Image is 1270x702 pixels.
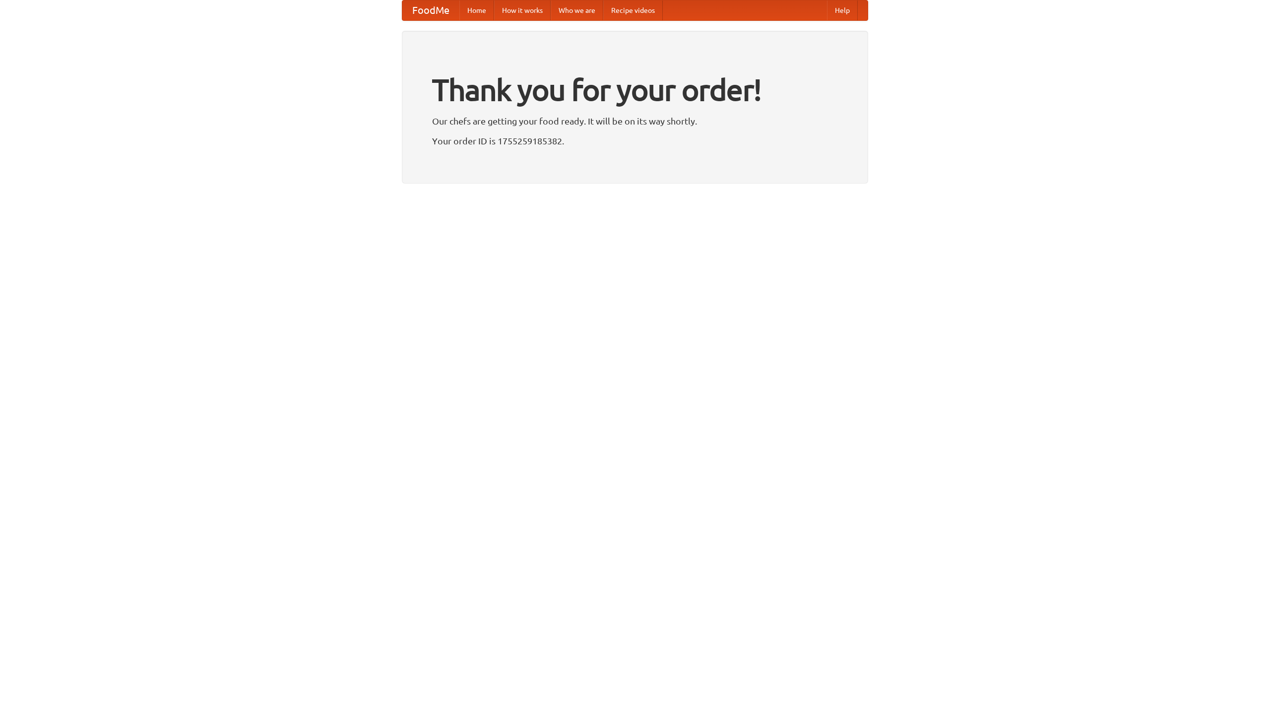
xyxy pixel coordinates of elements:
h1: Thank you for your order! [432,66,838,114]
p: Our chefs are getting your food ready. It will be on its way shortly. [432,114,838,128]
a: How it works [494,0,551,20]
a: FoodMe [402,0,459,20]
a: Home [459,0,494,20]
a: Help [827,0,858,20]
p: Your order ID is 1755259185382. [432,133,838,148]
a: Recipe videos [603,0,663,20]
a: Who we are [551,0,603,20]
